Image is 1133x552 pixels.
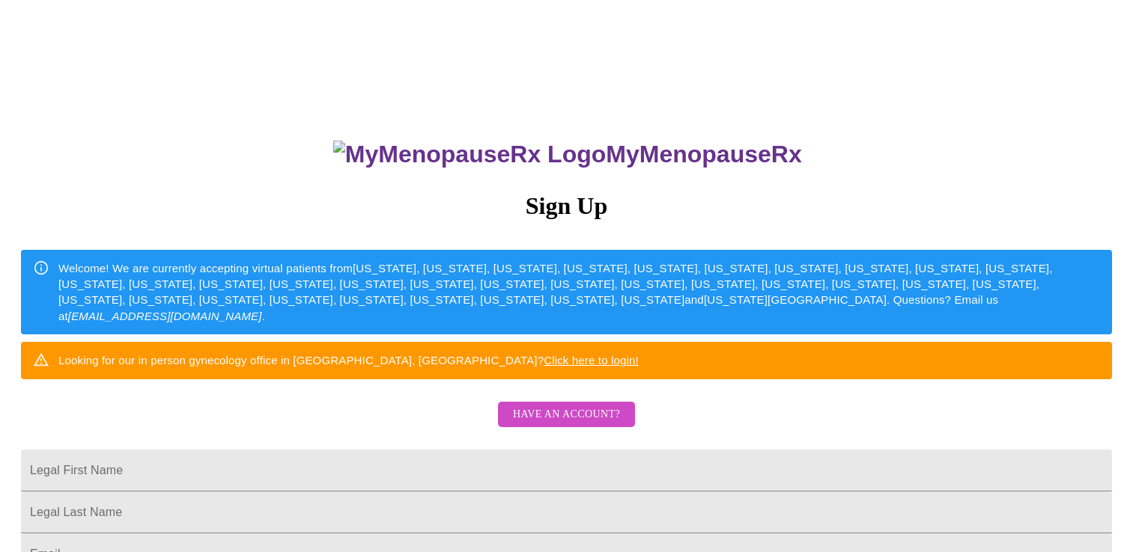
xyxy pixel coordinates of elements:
[513,405,620,424] span: Have an account?
[544,354,639,367] a: Click here to login!
[58,254,1100,331] div: Welcome! We are currently accepting virtual patients from [US_STATE], [US_STATE], [US_STATE], [US...
[58,346,639,374] div: Looking for our in person gynecology office in [GEOGRAPHIC_DATA], [GEOGRAPHIC_DATA]?
[21,192,1112,220] h3: Sign Up
[333,141,606,168] img: MyMenopauseRx Logo
[494,418,639,431] a: Have an account?
[498,402,635,428] button: Have an account?
[68,310,262,322] em: [EMAIL_ADDRESS][DOMAIN_NAME]
[23,141,1113,168] h3: MyMenopauseRx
